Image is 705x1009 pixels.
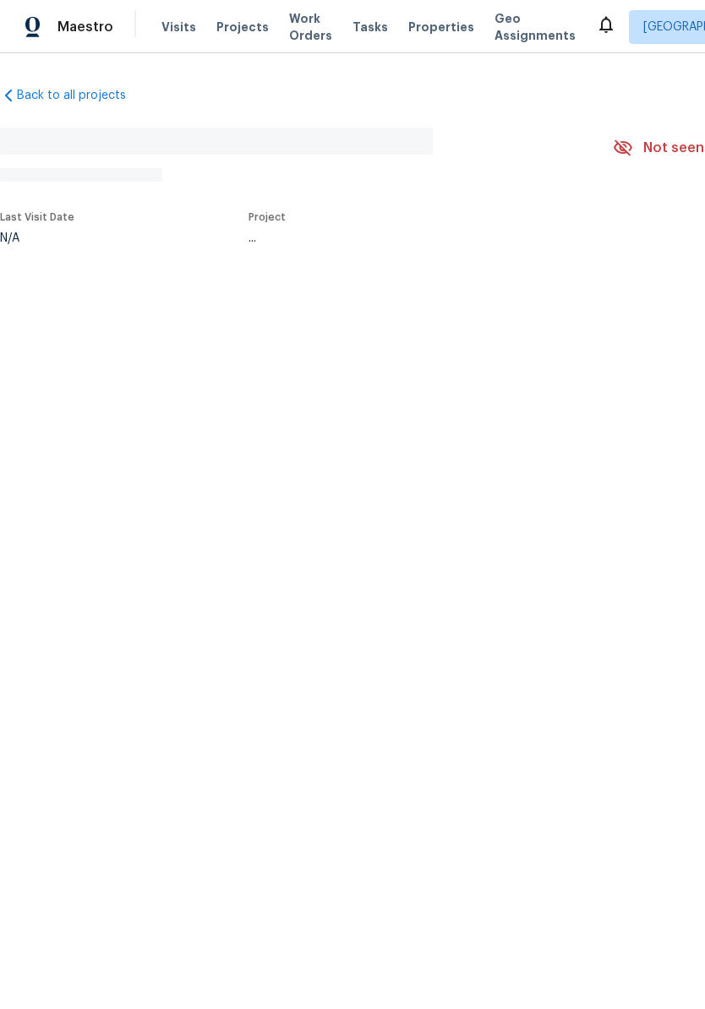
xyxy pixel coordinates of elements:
[161,19,196,35] span: Visits
[408,19,474,35] span: Properties
[57,19,113,35] span: Maestro
[289,10,332,44] span: Work Orders
[249,232,573,244] div: ...
[216,19,269,35] span: Projects
[352,21,388,33] span: Tasks
[495,10,576,44] span: Geo Assignments
[249,212,286,222] span: Project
